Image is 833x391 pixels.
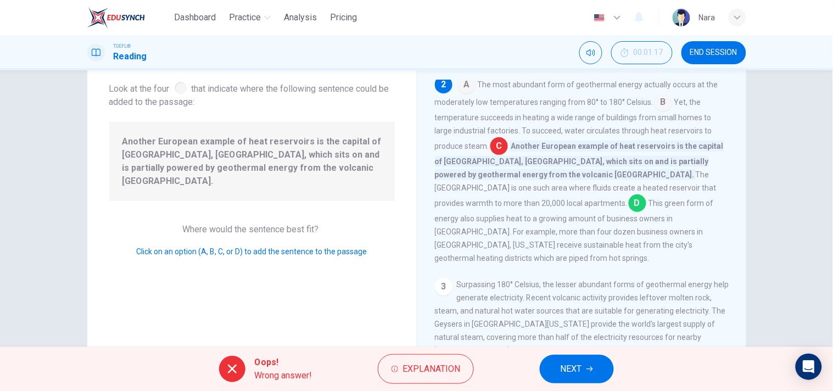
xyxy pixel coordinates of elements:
[378,354,474,384] button: Explanation
[435,170,717,208] span: The [GEOGRAPHIC_DATA] is one such area where fluids create a heated reservoir that provides warmt...
[330,11,357,24] span: Pricing
[229,11,261,24] span: Practice
[673,9,690,26] img: Profile picture
[690,48,737,57] span: END SESSION
[435,199,714,262] span: This green form of energy also supplies heat to a growing amount of business owners in [GEOGRAPHI...
[114,50,147,63] h1: Reading
[681,41,746,64] button: END SESSION
[435,76,452,93] div: 2
[611,41,673,64] div: Hide
[435,141,724,180] span: Another European example of heat reservoirs is the capital of [GEOGRAPHIC_DATA], [GEOGRAPHIC_DATA...
[561,361,582,377] span: NEXT
[634,48,663,57] span: 00:01:17
[490,137,508,155] span: C
[435,278,452,295] div: 3
[629,194,646,212] span: D
[87,7,170,29] a: EduSynch logo
[109,80,395,109] span: Look at the four that indicate where the following sentence could be added to the passage:
[254,369,312,382] span: Wrong answer!
[402,361,460,377] span: Explanation
[254,356,312,369] span: Oops!
[326,8,361,27] button: Pricing
[435,80,718,107] span: The most abundant form of geothermal energy actually occurs at the moderately low temperatures ra...
[174,11,216,24] span: Dashboard
[592,14,606,22] img: en
[579,41,602,64] div: Mute
[137,247,367,256] span: Click on an option (A, B, C, or D) to add the sentence to the passage
[796,354,822,380] div: Open Intercom Messenger
[122,135,382,188] span: Another European example of heat reservoirs is the capital of [GEOGRAPHIC_DATA], [GEOGRAPHIC_DATA...
[87,7,145,29] img: EduSynch logo
[284,11,317,24] span: Analysis
[540,355,614,383] button: NEXT
[655,93,672,111] span: B
[183,224,321,234] span: Where would the sentence best fit?
[279,8,321,27] button: Analysis
[611,41,673,64] button: 00:01:17
[699,11,715,24] div: ์Nara
[170,8,220,27] button: Dashboard
[114,42,131,50] span: TOEFL®
[225,8,275,27] button: Practice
